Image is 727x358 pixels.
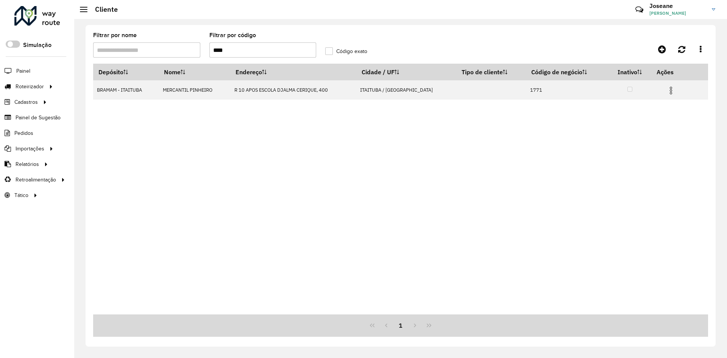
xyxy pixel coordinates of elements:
td: 1771 [526,80,608,100]
span: Painel de Sugestão [16,114,61,122]
td: BRAMAM - ITAITUBA [93,80,159,100]
span: Painel [16,67,30,75]
span: [PERSON_NAME] [649,10,706,17]
h3: Joseane [649,2,706,9]
label: Filtrar por código [209,31,256,40]
span: Relatórios [16,160,39,168]
span: Pedidos [14,129,33,137]
th: Depósito [93,64,159,80]
th: Ações [651,64,697,80]
span: Retroalimentação [16,176,56,184]
h2: Cliente [87,5,118,14]
button: 1 [393,318,408,333]
th: Cidade / UF [356,64,457,80]
a: Contato Rápido [631,2,647,18]
label: Filtrar por nome [93,31,137,40]
span: Cadastros [14,98,38,106]
th: Nome [159,64,230,80]
th: Endereço [230,64,356,80]
td: MERCANTIL PINHEIRO [159,80,230,100]
span: Tático [14,191,28,199]
label: Simulação [23,41,51,50]
th: Código de negócio [526,64,608,80]
span: Roteirizador [16,83,44,91]
td: R 10 APOS ESCOLA DJALMA CERIQUE, 400 [230,80,356,100]
label: Código exato [325,47,367,55]
th: Tipo de cliente [456,64,526,80]
td: ITAITUBA / [GEOGRAPHIC_DATA] [356,80,457,100]
span: Importações [16,145,44,153]
th: Inativo [608,64,651,80]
